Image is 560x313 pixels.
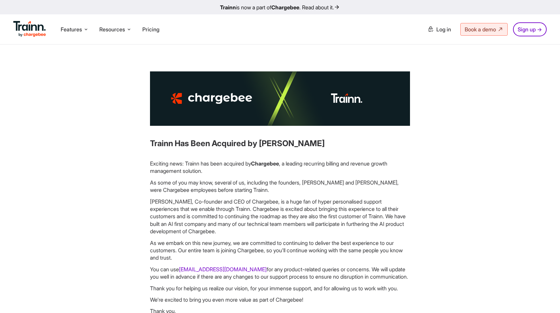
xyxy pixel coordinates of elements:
b: Chargebee [251,160,279,167]
p: You can use for any product-related queries or concerns. We will update you well in advance if th... [150,266,410,281]
p: We're excited to bring you even more value as part of Chargebee! [150,296,410,303]
p: Exciting news: Trainn has been acquired by , a leading recurring billing and revenue growth manag... [150,160,410,175]
a: Pricing [142,26,159,33]
iframe: Chat Widget [527,281,560,313]
a: Sign up → [513,22,547,36]
img: Partner Training built on Trainn | Buildops [150,71,410,126]
img: Trainn Logo [13,21,46,37]
h3: Trainn Has Been Acquired by [PERSON_NAME] [150,138,410,149]
a: Log in [424,23,455,35]
p: As some of you may know, several of us, including the founders, [PERSON_NAME] and [PERSON_NAME], ... [150,179,410,194]
p: [PERSON_NAME], Co-founder and CEO of Chargebee, is a huge fan of hyper personalised support exper... [150,198,410,235]
b: Chargebee [271,4,299,11]
span: Log in [436,26,451,33]
span: Resources [99,26,125,33]
span: Features [61,26,82,33]
p: As we embark on this new journey, we are committed to continuing to deliver the best experience t... [150,239,410,262]
a: [EMAIL_ADDRESS][DOMAIN_NAME] [179,266,267,273]
p: Thank you for helping us realize our vision, for your immense support, and for allowing us to wor... [150,285,410,292]
a: Book a demo [460,23,508,36]
span: Book a demo [465,26,496,33]
b: Trainn [220,4,236,11]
